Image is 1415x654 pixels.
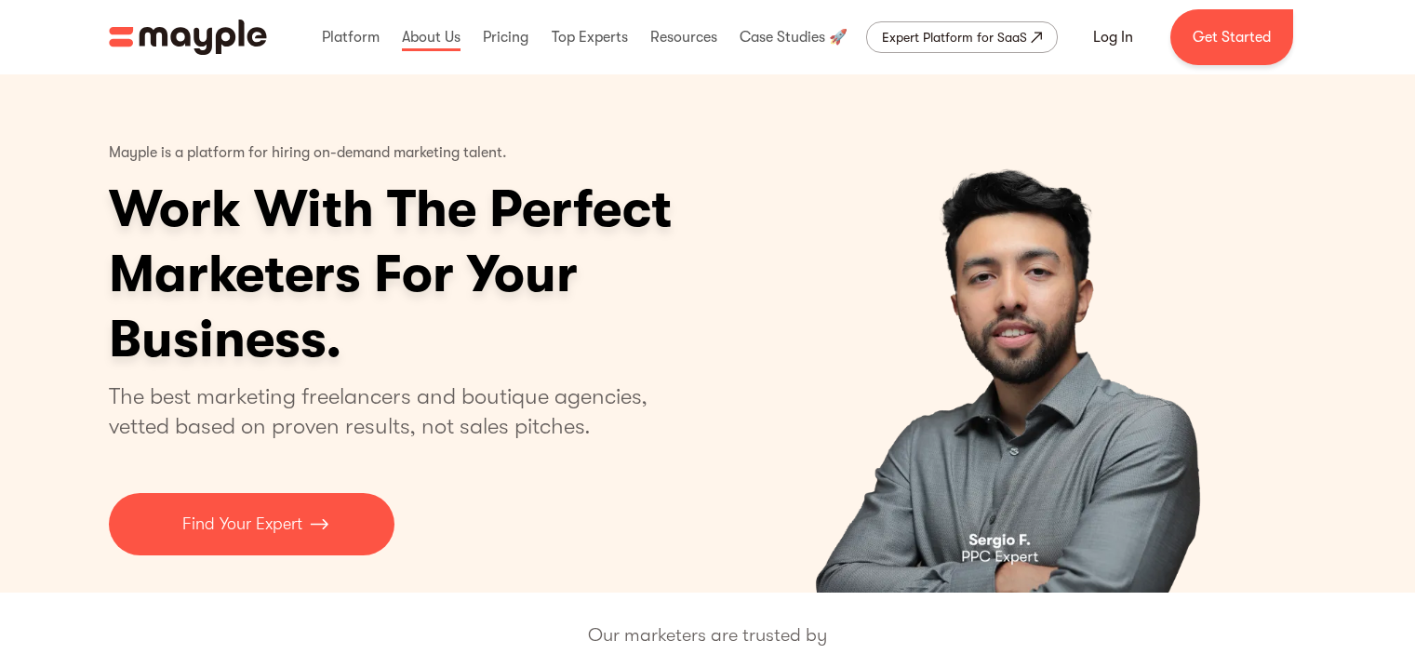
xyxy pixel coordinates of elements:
a: Log In [1071,15,1155,60]
div: Resources [646,7,722,67]
div: 1 of 4 [726,74,1307,593]
p: Find Your Expert [182,512,302,537]
div: carousel [726,74,1307,593]
div: About Us [397,7,465,67]
img: Mayple logo [109,20,267,55]
div: Top Experts [547,7,633,67]
p: The best marketing freelancers and boutique agencies, vetted based on proven results, not sales p... [109,381,670,441]
div: Platform [317,7,384,67]
a: Find Your Expert [109,493,394,555]
a: Expert Platform for SaaS [866,21,1058,53]
h1: Work With The Perfect Marketers For Your Business. [109,177,816,372]
div: Pricing [478,7,533,67]
a: home [109,20,267,55]
div: Expert Platform for SaaS [882,26,1027,48]
a: Get Started [1170,9,1293,65]
p: Mayple is a platform for hiring on-demand marketing talent. [109,130,507,177]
